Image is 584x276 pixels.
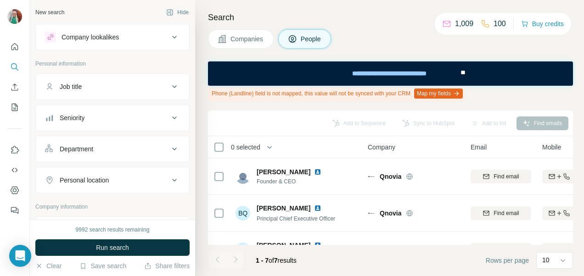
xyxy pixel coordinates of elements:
span: Email [471,143,487,152]
div: Department [60,144,93,154]
img: LinkedIn logo [314,204,321,212]
img: Logo of Qnovia [368,173,375,180]
span: Find email [494,172,519,181]
img: Avatar [236,169,250,184]
button: Share filters [144,261,190,270]
div: 9992 search results remaining [76,226,150,234]
div: Seniority [60,113,84,122]
span: Run search [96,243,129,252]
button: Department [36,138,189,160]
span: Company [368,143,395,152]
button: Run search [35,239,190,256]
img: LinkedIn logo [314,242,321,249]
div: Personal location [60,176,109,185]
img: Avatar [7,9,22,24]
button: Clear [35,261,62,270]
div: Phone (Landline) field is not mapped, this value will not be synced with your CRM [208,86,465,101]
button: Use Surfe API [7,162,22,178]
img: Logo of Qnovia [368,210,375,217]
button: Dashboard [7,182,22,199]
span: Qnovia [380,172,401,181]
span: of [269,257,274,264]
button: Map my fields [414,88,463,99]
span: People [301,34,322,44]
span: 1 - 7 [256,257,269,264]
div: Company lookalikes [62,33,119,42]
span: Rows per page [486,256,529,265]
span: Mobile [542,143,561,152]
div: New search [35,8,64,17]
button: Enrich CSV [7,79,22,95]
span: Founder & CEO [257,177,325,186]
button: Quick start [7,39,22,55]
img: LinkedIn logo [314,168,321,176]
button: Seniority [36,107,189,129]
button: Search [7,59,22,75]
span: Companies [230,34,264,44]
h4: Search [208,11,573,24]
div: Open Intercom Messenger [9,245,31,267]
span: 0 selected [231,143,260,152]
div: BQ [236,206,250,221]
button: Find email [471,206,531,220]
button: Use Surfe on LinkedIn [7,142,22,158]
p: Company information [35,203,190,211]
button: My lists [7,99,22,116]
img: Avatar [236,243,250,257]
button: Company1 [36,219,189,244]
span: [PERSON_NAME] [257,241,310,250]
button: Job title [36,76,189,98]
p: Personal information [35,60,190,68]
span: [PERSON_NAME] [257,204,310,213]
button: Find email [471,243,531,257]
button: Feedback [7,202,22,219]
button: Buy credits [521,17,564,30]
button: Hide [160,6,195,19]
button: Find email [471,170,531,183]
p: 100 [494,18,506,29]
span: Qnovia [380,209,401,218]
span: 7 [274,257,278,264]
span: Principal Chief Executive Officer [257,215,335,222]
span: [PERSON_NAME] [257,167,310,177]
span: results [256,257,297,264]
p: 1,009 [455,18,473,29]
button: Personal location [36,169,189,191]
button: Company lookalikes [36,26,189,48]
button: Save search [79,261,126,270]
span: Find email [494,209,519,217]
iframe: Banner [208,61,573,86]
div: Job title [60,82,82,91]
p: 10 [542,255,550,265]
